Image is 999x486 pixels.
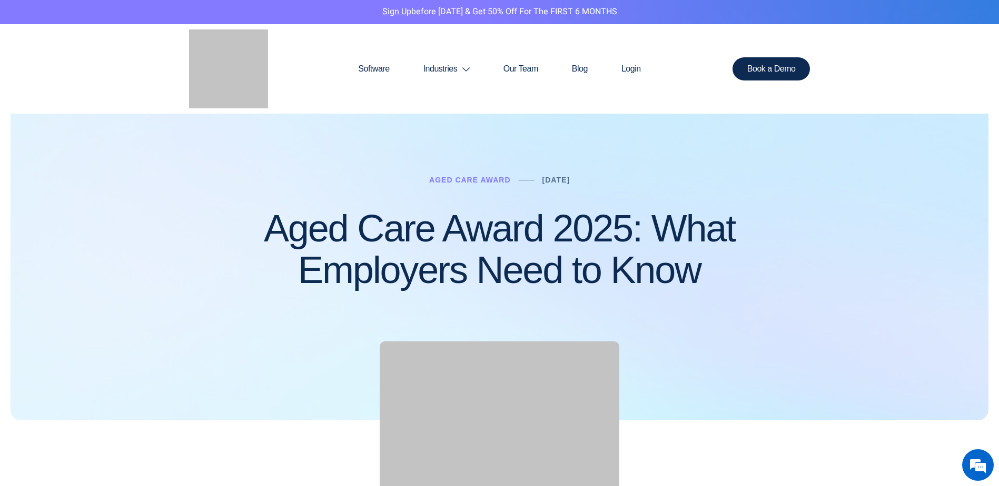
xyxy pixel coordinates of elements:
a: [DATE] [542,176,570,184]
a: Blog [555,44,605,94]
a: Aged Care Award [429,176,511,184]
a: Industries [407,44,487,94]
a: Book a Demo [733,57,810,80]
p: before [DATE] & Get 50% Off for the FIRST 6 MONTHS [8,5,991,19]
a: Login [605,44,658,94]
a: Our Team [487,44,555,94]
a: Software [341,44,406,94]
h1: Aged Care Award 2025: What Employers Need to Know [189,208,810,291]
a: Sign Up [382,5,411,18]
span: Book a Demo [747,65,796,73]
